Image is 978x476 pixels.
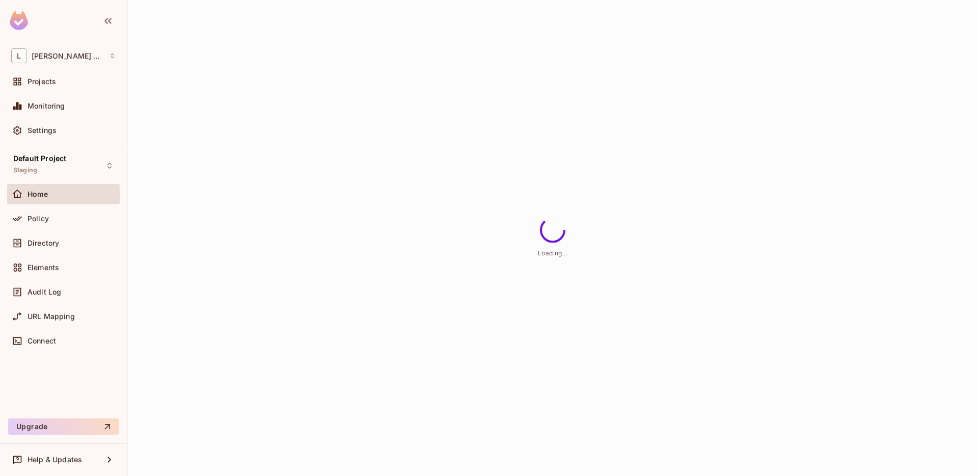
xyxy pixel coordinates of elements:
[28,456,82,464] span: Help & Updates
[28,126,57,135] span: Settings
[32,52,104,60] span: Workspace: Lumia Security
[28,337,56,345] span: Connect
[28,190,48,198] span: Home
[13,154,66,163] span: Default Project
[28,288,61,296] span: Audit Log
[10,11,28,30] img: SReyMgAAAABJRU5ErkJggg==
[28,263,59,272] span: Elements
[538,249,567,257] span: Loading...
[28,312,75,321] span: URL Mapping
[8,418,119,435] button: Upgrade
[13,166,37,174] span: Staging
[28,239,59,247] span: Directory
[28,215,49,223] span: Policy
[28,102,65,110] span: Monitoring
[28,77,56,86] span: Projects
[11,48,26,63] span: L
